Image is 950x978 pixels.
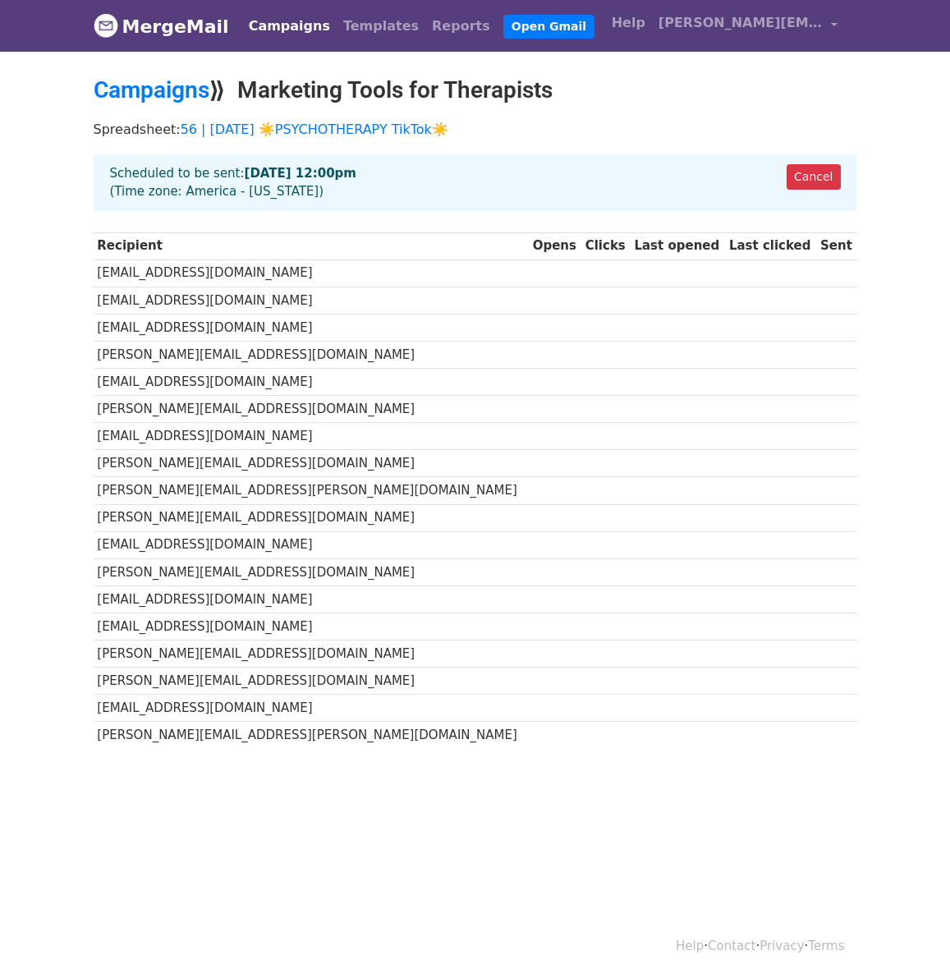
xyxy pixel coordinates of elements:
a: Terms [808,939,844,953]
th: Recipient [94,232,529,259]
td: [EMAIL_ADDRESS][DOMAIN_NAME] [94,287,529,314]
td: [PERSON_NAME][EMAIL_ADDRESS][DOMAIN_NAME] [94,641,529,668]
td: [EMAIL_ADDRESS][DOMAIN_NAME] [94,423,529,450]
td: [EMAIL_ADDRESS][DOMAIN_NAME] [94,585,529,613]
td: [EMAIL_ADDRESS][DOMAIN_NAME] [94,314,529,341]
td: [PERSON_NAME][EMAIL_ADDRESS][DOMAIN_NAME] [94,450,529,477]
a: Reports [425,10,497,43]
td: [EMAIL_ADDRESS][DOMAIN_NAME] [94,369,529,396]
a: 56 | [DATE] ☀️PSYCHOTHERAPY TikTok☀️ [181,122,448,137]
td: [EMAIL_ADDRESS][DOMAIN_NAME] [94,531,529,558]
a: Cancel [787,164,840,190]
a: Privacy [760,939,804,953]
p: Spreadsheet: [94,121,857,138]
th: Clicks [581,232,631,259]
td: [PERSON_NAME][EMAIL_ADDRESS][DOMAIN_NAME] [94,396,529,423]
h2: ⟫ Marketing Tools for Therapists [94,76,857,104]
a: Open Gmail [503,15,594,39]
a: [PERSON_NAME][EMAIL_ADDRESS][DOMAIN_NAME] [652,7,844,45]
strong: [DATE] 12:00pm [245,166,356,181]
td: [EMAIL_ADDRESS][DOMAIN_NAME] [94,613,529,640]
a: MergeMail [94,9,229,44]
td: [PERSON_NAME][EMAIL_ADDRESS][DOMAIN_NAME] [94,504,529,531]
td: [PERSON_NAME][EMAIL_ADDRESS][DOMAIN_NAME] [94,341,529,368]
img: MergeMail logo [94,13,118,38]
td: [PERSON_NAME][EMAIL_ADDRESS][PERSON_NAME][DOMAIN_NAME] [94,722,529,749]
td: [PERSON_NAME][EMAIL_ADDRESS][DOMAIN_NAME] [94,668,529,695]
div: Scheduled to be sent: (Time zone: America - [US_STATE]) [94,154,857,211]
a: Campaigns [94,76,209,103]
td: [PERSON_NAME][EMAIL_ADDRESS][PERSON_NAME][DOMAIN_NAME] [94,477,529,504]
td: [EMAIL_ADDRESS][DOMAIN_NAME] [94,259,529,287]
a: Help [605,7,652,39]
th: Sent [816,232,856,259]
td: [EMAIL_ADDRESS][DOMAIN_NAME] [94,695,529,722]
a: Templates [337,10,425,43]
th: Opens [529,232,581,259]
td: [PERSON_NAME][EMAIL_ADDRESS][DOMAIN_NAME] [94,558,529,585]
th: Last clicked [725,232,816,259]
a: Help [676,939,704,953]
span: [PERSON_NAME][EMAIL_ADDRESS][DOMAIN_NAME] [659,13,823,33]
a: Contact [708,939,755,953]
a: Campaigns [242,10,337,43]
th: Last opened [631,232,725,259]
